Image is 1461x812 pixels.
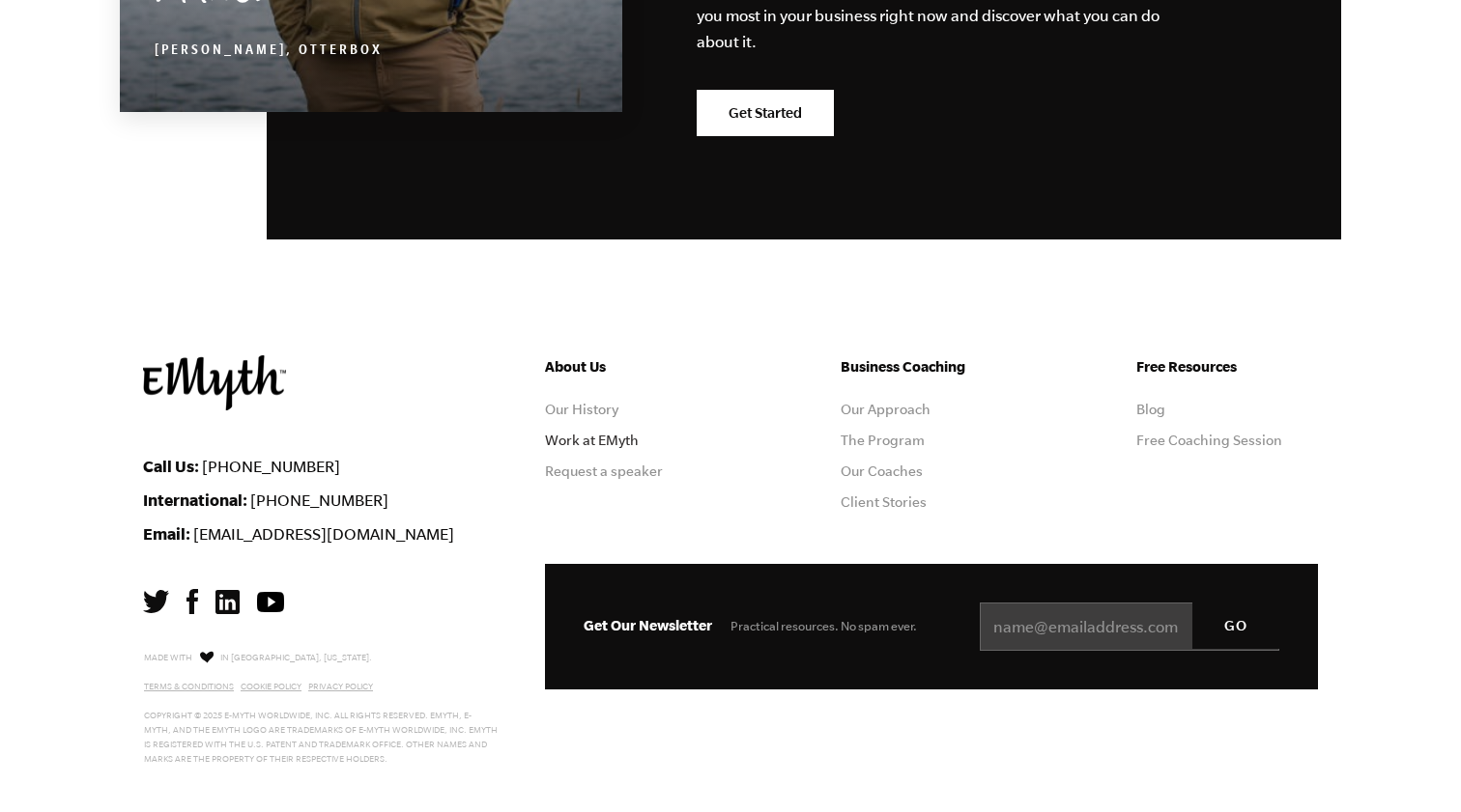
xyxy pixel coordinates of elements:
[241,682,301,691] a: Cookie Policy
[250,491,388,509] a: [PHONE_NUMBER]
[1136,355,1318,378] h5: Free Resources
[841,355,1022,378] h5: Business Coaching
[144,648,499,767] p: Made with in [GEOGRAPHIC_DATA], [US_STATE]. Copyright © 2025 E-Myth Worldwide, Inc. All rights re...
[1136,433,1282,448] a: Free Coaching Session
[202,458,340,475] a: [PHONE_NUMBER]
[143,355,286,410] img: EMyth
[1364,719,1461,812] iframe: Chat Widget
[697,90,834,136] a: Get Started
[584,617,712,633] span: Get Our Newsletter
[1192,602,1279,649] input: GO
[980,602,1279,651] input: name@emailaddress.com
[545,402,618,417] a: Our History
[545,433,639,448] a: Work at EMyth
[144,682,234,691] a: Terms & Conditions
[143,457,199,475] strong: Call Us:
[841,402,931,417] a: Our Approach
[841,463,923,479] a: Our Coaches
[841,494,927,510] a: Client Stories
[215,590,240,614] img: LinkedIn
[155,44,383,60] cite: [PERSON_NAME], OtterBox
[308,682,373,691] a: Privacy Policy
[143,490,247,509] strong: International:
[200,651,214,663] img: Love
[193,525,454,543] a: [EMAIL_ADDRESS][DOMAIN_NAME]
[545,463,663,479] a: Request a speaker
[841,433,925,448] a: The Program
[186,589,198,614] img: Facebook
[730,619,917,633] span: Practical resources. No spam ever.
[143,590,169,613] img: Twitter
[143,524,190,543] strong: Email:
[545,355,727,378] h5: About Us
[1136,402,1165,417] a: Blog
[257,592,284,612] img: YouTube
